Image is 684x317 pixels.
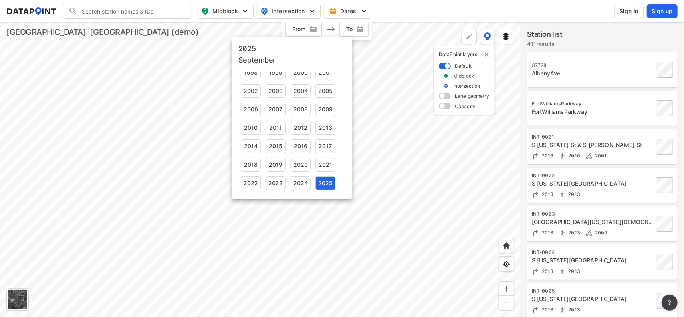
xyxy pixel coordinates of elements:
[315,158,335,172] div: 2021
[291,66,311,79] div: 2000
[315,103,335,116] div: 2009
[315,176,335,190] div: 2025
[315,121,335,135] div: 2013
[241,103,261,116] div: 2006
[241,121,261,135] div: 2010
[315,84,335,98] div: 2005
[241,176,261,190] div: 2022
[291,139,311,153] div: 2016
[291,176,311,190] div: 2024
[238,55,276,66] button: September
[241,139,261,153] div: 2014
[266,176,286,190] div: 2023
[291,158,311,172] div: 2020
[238,43,256,55] button: 2025
[241,84,261,98] div: 2002
[291,121,311,135] div: 2012
[266,139,286,153] div: 2015
[241,66,261,79] div: 1998
[266,103,286,116] div: 2007
[315,139,335,153] div: 2017
[291,103,311,116] div: 2008
[266,84,286,98] div: 2003
[266,66,286,79] div: 1999
[266,158,286,172] div: 2019
[291,84,311,98] div: 2004
[241,158,261,172] div: 2018
[315,66,335,79] div: 2001
[266,121,286,135] div: 2011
